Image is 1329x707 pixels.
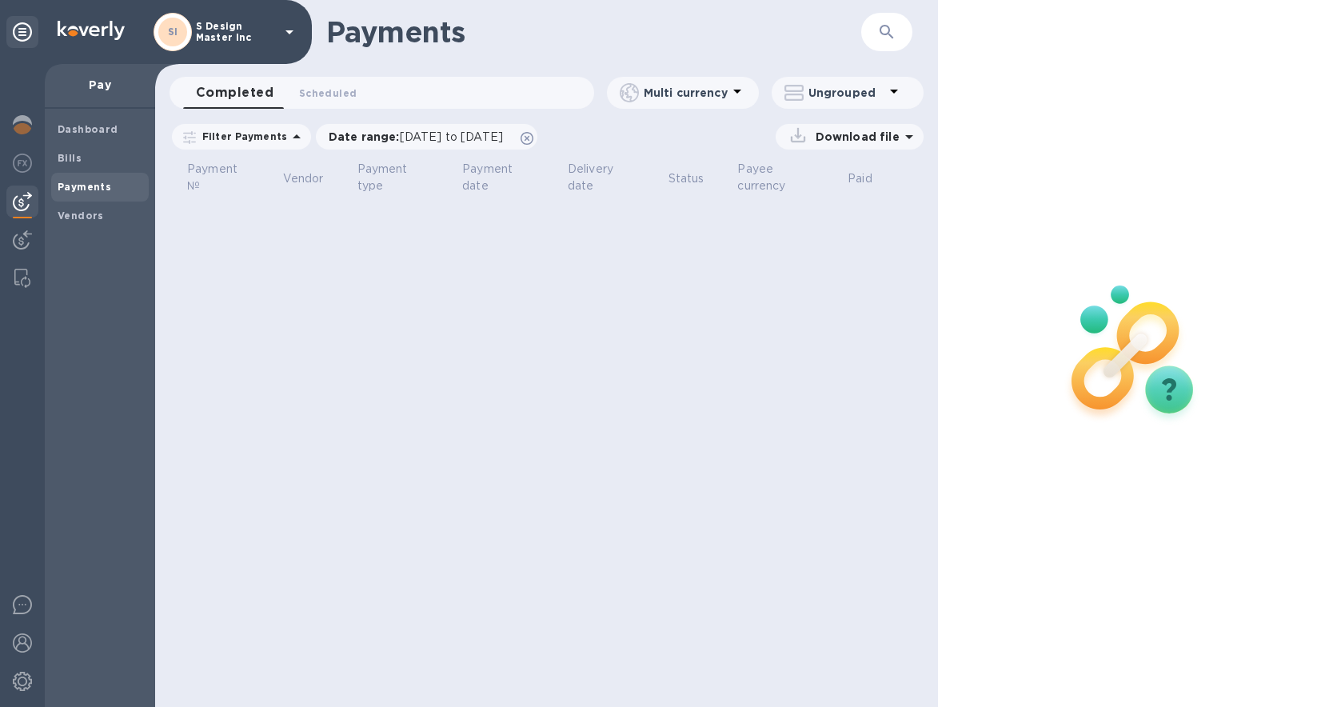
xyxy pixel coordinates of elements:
div: Unpin categories [6,16,38,48]
span: Payment type [357,161,450,194]
p: Date range : [329,129,511,145]
b: Payments [58,181,111,193]
p: Paid [848,170,872,187]
p: S Design Master Inc [196,21,276,43]
b: Vendors [58,210,104,222]
span: [DATE] to [DATE] [400,130,503,143]
b: Dashboard [58,123,118,135]
span: Paid [848,170,893,187]
p: Multi currency [644,85,728,101]
img: Foreign exchange [13,154,32,173]
span: Completed [196,82,273,104]
b: Bills [58,152,82,164]
span: Payee currency [737,161,835,194]
p: Pay [58,77,142,93]
span: Payment date [462,161,555,194]
div: Date range:[DATE] to [DATE] [316,124,537,150]
img: Logo [58,21,125,40]
span: Delivery date [568,161,656,194]
h1: Payments [326,15,795,49]
p: Filter Payments [196,130,287,143]
p: Payment № [187,161,249,194]
span: Status [668,170,725,187]
p: Ungrouped [808,85,884,101]
p: Payment date [462,161,534,194]
p: Delivery date [568,161,635,194]
p: Status [668,170,704,187]
p: Payee currency [737,161,814,194]
span: Payment № [187,161,270,194]
b: SI [168,26,178,38]
p: Vendor [283,170,324,187]
p: Payment type [357,161,429,194]
span: Vendor [283,170,345,187]
span: Scheduled [299,85,357,102]
p: Download file [809,129,900,145]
